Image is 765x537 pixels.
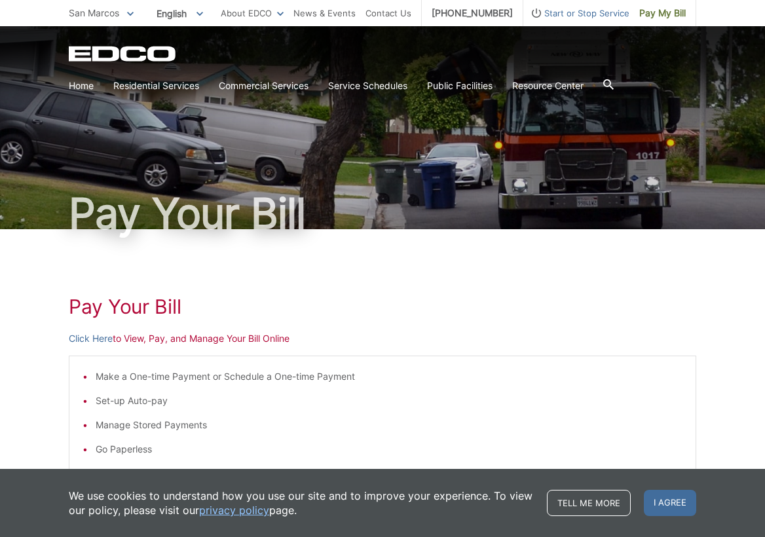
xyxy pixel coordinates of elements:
[69,489,534,517] p: We use cookies to understand how you use our site and to improve your experience. To view our pol...
[96,466,682,481] li: View Payment and Billing History
[69,7,119,18] span: San Marcos
[427,79,493,93] a: Public Facilities
[644,490,696,516] span: I agree
[221,6,284,20] a: About EDCO
[512,79,584,93] a: Resource Center
[96,369,682,384] li: Make a One-time Payment or Schedule a One-time Payment
[69,46,177,62] a: EDCD logo. Return to the homepage.
[147,3,213,24] span: English
[69,193,696,234] h1: Pay Your Bill
[328,79,407,93] a: Service Schedules
[639,6,686,20] span: Pay My Bill
[69,331,113,346] a: Click Here
[69,331,696,346] p: to View, Pay, and Manage Your Bill Online
[96,442,682,456] li: Go Paperless
[69,79,94,93] a: Home
[96,394,682,408] li: Set-up Auto-pay
[199,503,269,517] a: privacy policy
[547,490,631,516] a: Tell me more
[69,295,696,318] h1: Pay Your Bill
[293,6,356,20] a: News & Events
[96,418,682,432] li: Manage Stored Payments
[113,79,199,93] a: Residential Services
[365,6,411,20] a: Contact Us
[219,79,308,93] a: Commercial Services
